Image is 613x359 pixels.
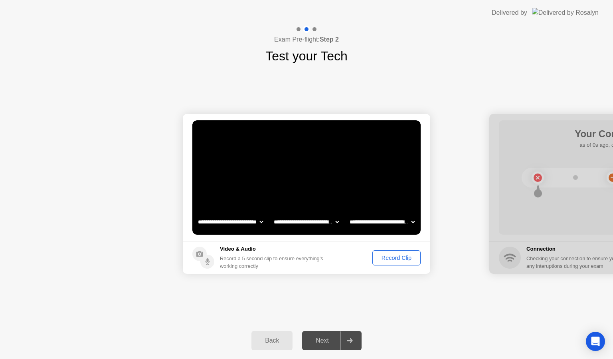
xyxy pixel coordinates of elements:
[274,35,339,44] h4: Exam Pre-flight:
[305,337,340,344] div: Next
[254,337,290,344] div: Back
[372,250,421,265] button: Record Clip
[320,36,339,43] b: Step 2
[272,214,340,230] select: Available speakers
[375,255,418,261] div: Record Clip
[348,214,416,230] select: Available microphones
[265,46,348,66] h1: Test your Tech
[532,8,599,17] img: Delivered by Rosalyn
[220,245,326,253] h5: Video & Audio
[586,332,605,351] div: Open Intercom Messenger
[220,255,326,270] div: Record a 5 second clip to ensure everything’s working correctly
[492,8,527,18] div: Delivered by
[196,214,265,230] select: Available cameras
[251,331,293,350] button: Back
[302,331,362,350] button: Next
